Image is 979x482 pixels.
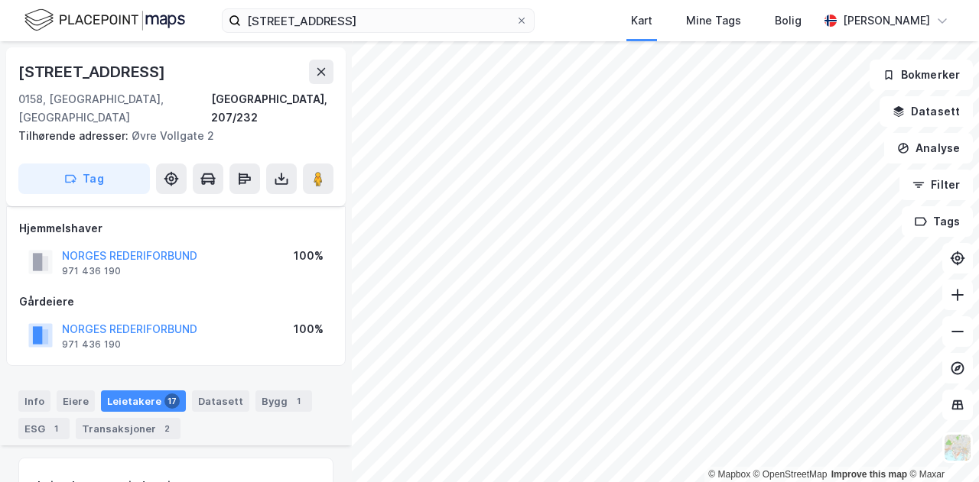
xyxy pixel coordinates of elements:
div: Info [18,390,50,412]
div: 17 [164,393,180,409]
div: ESG [18,418,70,439]
a: OpenStreetMap [753,469,828,480]
div: 100% [294,247,324,265]
div: [GEOGRAPHIC_DATA], 207/232 [211,90,333,127]
div: 1 [48,421,63,436]
a: Mapbox [708,469,750,480]
div: Datasett [192,390,249,412]
button: Bokmerker [870,60,973,90]
iframe: Chat Widget [903,409,979,482]
img: logo.f888ab2527a4732fd821a326f86c7f29.svg [24,7,185,34]
div: Mine Tags [686,11,741,30]
div: 1 [291,393,306,409]
div: [PERSON_NAME] [843,11,930,30]
div: Gårdeiere [19,293,333,311]
div: Bygg [255,390,312,412]
div: Hjemmelshaver [19,219,333,238]
button: Tags [902,206,973,237]
div: 2 [159,421,174,436]
div: Kart [631,11,652,30]
div: Eiere [57,390,95,412]
input: Søk på adresse, matrikkel, gårdeiere, leietakere eller personer [241,9,516,32]
div: 0158, [GEOGRAPHIC_DATA], [GEOGRAPHIC_DATA] [18,90,211,127]
button: Tag [18,163,150,194]
button: Analyse [884,133,973,163]
button: Datasett [880,96,973,127]
div: Bolig [775,11,802,30]
div: Øvre Vollgate 2 [18,127,321,145]
div: 971 436 190 [62,265,121,277]
div: 100% [294,320,324,338]
div: Transaksjoner [76,418,181,439]
a: Improve this map [831,469,907,480]
span: Tilhørende adresser: [18,129,132,142]
div: [STREET_ADDRESS] [18,60,168,84]
div: Leietakere [101,390,186,412]
button: Filter [899,170,973,200]
div: 971 436 190 [62,338,121,351]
